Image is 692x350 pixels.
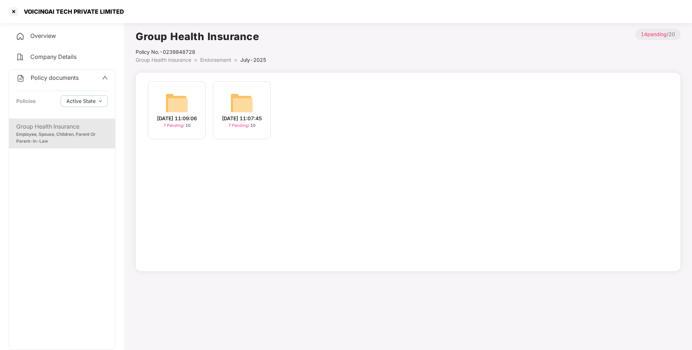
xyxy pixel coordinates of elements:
div: Policy No.- 0239848728 [136,48,266,56]
span: 14 pending [641,31,667,37]
span: Active State [66,97,96,105]
span: July-2025 [240,57,266,63]
div: [DATE] 11:09:06 [157,114,197,122]
span: Group Health Insurance [136,57,191,63]
span: Policy documents [31,74,79,81]
div: 10 [163,122,190,129]
span: > [194,57,197,63]
span: down [98,99,102,103]
img: svg+xml;base64,PHN2ZyB4bWxucz0iaHR0cDovL3d3dy53My5vcmcvMjAwMC9zdmciIHdpZHRoPSIyNCIgaGVpZ2h0PSIyNC... [16,53,25,61]
div: Group Health Insurance [16,122,108,131]
div: [DATE] 11:07:45 [222,114,262,122]
img: svg+xml;base64,PHN2ZyB4bWxucz0iaHR0cDovL3d3dy53My5vcmcvMjAwMC9zdmciIHdpZHRoPSI2NCIgaGVpZ2h0PSI2NC... [165,91,188,114]
div: Policies [16,97,36,105]
span: Endorsement [200,57,231,63]
img: svg+xml;base64,PHN2ZyB4bWxucz0iaHR0cDovL3d3dy53My5vcmcvMjAwMC9zdmciIHdpZHRoPSI2NCIgaGVpZ2h0PSI2NC... [230,91,253,114]
img: svg+xml;base64,PHN2ZyB4bWxucz0iaHR0cDovL3d3dy53My5vcmcvMjAwMC9zdmciIHdpZHRoPSIyNCIgaGVpZ2h0PSIyNC... [16,32,25,41]
div: 10 [228,122,255,129]
h1: Group Health Insurance [136,29,266,44]
span: Overview [30,32,56,39]
span: 7 Pending / [163,123,185,128]
div: VOICINGAI TECH PRIVATE LIMITED [19,8,124,15]
span: 7 Pending / [228,123,250,128]
span: up [102,75,108,81]
img: svg+xml;base64,PHN2ZyB4bWxucz0iaHR0cDovL3d3dy53My5vcmcvMjAwMC9zdmciIHdpZHRoPSIyNCIgaGVpZ2h0PSIyNC... [16,74,25,83]
div: Employee, Spouse, Children, Parent Or Parent-In-Law [16,131,108,145]
p: / 20 [635,29,680,40]
span: Company Details [30,53,76,60]
span: > [234,57,237,63]
button: Active Statedown [61,95,108,107]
